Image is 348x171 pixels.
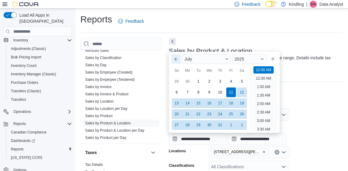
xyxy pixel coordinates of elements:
[116,15,146,27] a: Feedback
[237,109,247,119] div: day-26
[253,66,274,74] li: 12:00 AM
[11,155,42,160] span: [US_STATE] CCRS
[85,70,133,75] span: Sales by Employee (Created)
[85,63,107,67] a: Sales by Day
[11,108,72,115] span: Operations
[8,62,72,69] span: Inventory Count
[6,153,74,162] button: [US_STATE] CCRS
[150,149,157,156] button: Taxes
[8,71,59,78] a: Inventory Manager (Classic)
[172,98,182,108] div: day-13
[13,121,26,126] span: Reports
[6,53,74,61] button: Bulk Pricing Import
[237,77,247,86] div: day-5
[85,150,97,156] h3: Taxes
[262,150,266,154] button: Remove 249 Mary Street from selection in this group
[183,98,192,108] div: day-14
[11,147,24,152] span: Reports
[254,92,272,99] li: 1:30 AM
[8,79,41,86] a: Purchase Orders
[215,120,225,130] div: day-31
[237,98,247,108] div: day-19
[85,48,109,53] span: Itemized Sales
[205,87,214,97] div: day-9
[169,163,195,168] label: Classifications
[11,37,72,44] span: Inventory
[205,77,214,86] div: day-2
[11,120,72,127] span: Reports
[1,36,74,44] button: Inventory
[211,149,269,155] span: 249 Mary Street
[8,87,43,95] a: Transfers (Classic)
[85,84,111,89] span: Sales by Invoice
[183,87,192,97] div: day-7
[11,138,35,143] span: Dashboards
[226,120,236,130] div: day-1
[182,54,231,64] div: Button. Open the month selector. July is currently selected.
[228,133,286,145] input: Press the down key to open a popover containing a calendar.
[226,66,236,75] div: Fr
[85,92,128,97] span: Sales by Invoice & Product
[6,70,74,78] button: Inventory Manager (Classic)
[194,66,203,75] div: Tu
[235,57,244,61] span: 2025
[8,96,72,103] span: Transfers
[281,164,286,169] button: Open list of options
[6,95,74,104] button: Transfers
[237,87,247,97] div: day-12
[85,128,144,133] span: Sales by Product & Location per Day
[205,98,214,108] div: day-16
[194,109,203,119] div: day-22
[268,54,277,64] button: Next month
[172,109,182,119] div: day-20
[11,89,41,94] span: Transfers (Classic)
[226,87,236,97] div: day-11
[85,99,114,104] a: Sales by Location
[226,77,236,86] div: day-4
[11,63,37,68] span: Inventory Count
[169,149,186,153] label: Locations
[8,146,72,153] span: Reports
[8,87,72,95] span: Transfers (Classic)
[85,114,113,118] a: Sales by Product
[215,87,225,97] div: day-10
[17,12,72,24] span: Load All Apps in [GEOGRAPHIC_DATA]
[85,163,103,167] a: Tax Details
[6,61,74,70] button: Inventory Count
[183,66,192,75] div: Mo
[215,98,225,108] div: day-17
[169,133,227,145] input: Press the down key to enter a popover containing a calendar. Press the escape key to close the po...
[6,136,74,145] a: Dashboards
[185,57,192,61] span: July
[85,56,121,60] a: Sales by Classification
[319,1,343,8] p: Data Analyst
[85,70,133,74] a: Sales by Employee (Created)
[169,48,252,55] h3: Sales by Product & Location
[85,150,148,156] button: Taxes
[172,66,182,75] div: Su
[226,98,236,108] div: day-18
[11,130,47,135] span: Canadian Compliance
[237,120,247,130] div: day-2
[6,44,74,53] button: Adjustments (Classic)
[1,107,74,116] button: Operations
[215,77,225,86] div: day-3
[171,76,247,130] div: July, 2025
[125,18,144,24] span: Feedback
[183,77,192,86] div: day-30
[254,109,272,116] li: 2:30 AM
[11,72,56,77] span: Inventory Manager (Classic)
[6,87,74,95] button: Transfers (Classic)
[8,54,44,61] a: Bulk Pricing Import
[85,77,135,82] span: Sales by Employee (Tendered)
[8,154,45,161] a: [US_STATE] CCRS
[85,121,131,126] span: Sales by Product & Location
[215,66,225,75] div: Th
[265,1,278,7] input: Dark Mode
[8,62,39,69] a: Inventory Count
[171,54,181,64] button: Previous Month
[6,145,74,153] button: Reports
[13,109,31,114] span: Operations
[11,55,41,60] span: Bulk Pricing Import
[8,146,26,153] a: Reports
